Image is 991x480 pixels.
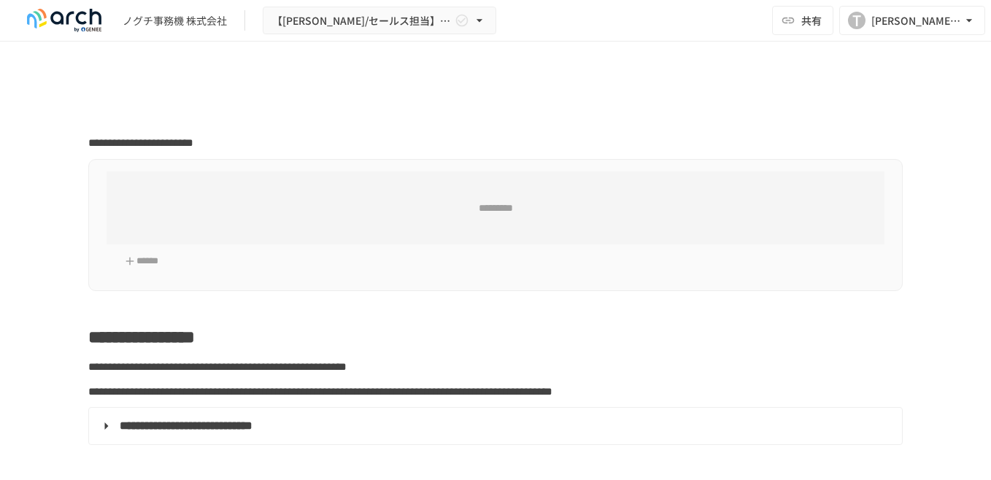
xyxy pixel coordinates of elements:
span: 【[PERSON_NAME]/セールス担当】ノグチ事務機株式会社様_初期設定サポート [272,12,452,30]
img: logo-default@2x-9cf2c760.svg [18,9,111,32]
div: ノグチ事務機 株式会社 [123,13,227,28]
span: 共有 [801,12,822,28]
div: [PERSON_NAME][EMAIL_ADDRESS][DOMAIN_NAME] [871,12,962,30]
div: T [848,12,865,29]
button: 【[PERSON_NAME]/セールス担当】ノグチ事務機株式会社様_初期設定サポート [263,7,496,35]
button: T[PERSON_NAME][EMAIL_ADDRESS][DOMAIN_NAME] [839,6,985,35]
button: 共有 [772,6,833,35]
